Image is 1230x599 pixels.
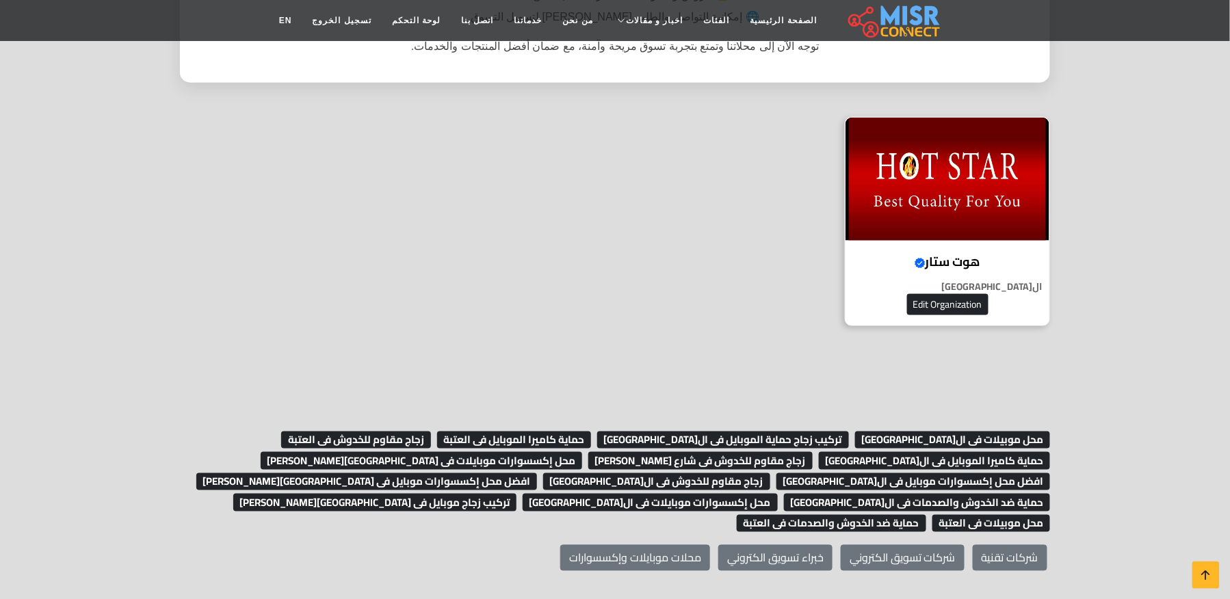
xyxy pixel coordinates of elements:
[846,280,1049,294] p: ال[GEOGRAPHIC_DATA]
[915,258,926,269] svg: Verified account
[819,452,1051,470] span: حماية كاميرا الموبايل فى ال[GEOGRAPHIC_DATA]
[269,8,302,34] a: EN
[907,294,989,315] button: Edit Organization
[855,431,1051,449] span: محل موبيلات فى ال[GEOGRAPHIC_DATA]
[733,513,926,533] a: حماية ضد الخدوش والصدمات فى العتبة
[434,429,592,450] a: حماية كاميرا الموبايل فى العتبة
[852,429,1051,450] a: محل موبيلات فى ال[GEOGRAPHIC_DATA]
[837,117,1058,326] a: هوت ستار هوت ستار ال[GEOGRAPHIC_DATA] Edit Organization
[856,254,1039,269] h4: هوت ستار
[543,473,770,491] span: زجاج مقاوم للخدوش فى ال[GEOGRAPHIC_DATA]
[588,452,813,470] span: زجاج مقاوم للخدوش فى شارع [PERSON_NAME]
[932,515,1051,533] span: محل موبيلات فى العتبة
[560,545,710,571] a: محلات موبايلات وإكسسوارات
[815,451,1051,471] a: حماية كاميرا الموبايل فى ال[GEOGRAPHIC_DATA]
[523,494,778,511] span: محل إكسسوارات موبايلات فى ال[GEOGRAPHIC_DATA]
[929,513,1051,533] a: محل موبيلات فى العتبة
[594,429,849,450] a: تركيب زجاج حماية الموبايل فى ال[GEOGRAPHIC_DATA]
[694,8,740,34] a: الفئات
[781,492,1051,513] a: حماية ضد الخدوش والصدمات فى ال[GEOGRAPHIC_DATA]
[257,451,583,471] a: محل إكسسوارات موبايلات فى [GEOGRAPHIC_DATA][PERSON_NAME]
[776,473,1051,491] span: افضل محل إكسسوارات موبايل فى ال[GEOGRAPHIC_DATA]
[848,3,940,38] img: main.misr_connect
[603,8,694,34] a: اخبار و مقالات
[585,451,813,471] a: زجاج مقاوم للخدوش فى شارع [PERSON_NAME]
[718,545,833,571] a: خبراء تسويق الكتروني
[784,494,1051,511] span: حماية ضد الخدوش والصدمات فى ال[GEOGRAPHIC_DATA]
[382,8,451,34] a: لوحة التحكم
[737,515,926,533] span: حماية ضد الخدوش والصدمات فى العتبة
[846,118,1049,241] img: هوت ستار
[193,471,538,492] a: افضل محل إكسسوارات موبايل فى [GEOGRAPHIC_DATA][PERSON_NAME]
[261,452,583,470] span: محل إكسسوارات موبايلات فى [GEOGRAPHIC_DATA][PERSON_NAME]
[626,14,683,27] span: اخبار و مقالات
[281,431,431,449] span: زجاج مقاوم للخدوش فى العتبة
[973,545,1047,571] a: شركات تقنية
[451,8,503,34] a: اتصل بنا
[504,8,553,34] a: خدماتنا
[519,492,778,513] a: محل إكسسوارات موبايلات فى ال[GEOGRAPHIC_DATA]
[540,471,770,492] a: زجاج مقاوم للخدوش فى ال[GEOGRAPHIC_DATA]
[773,471,1051,492] a: افضل محل إكسسوارات موبايل فى ال[GEOGRAPHIC_DATA]
[841,545,965,571] a: شركات تسويق الكتروني
[197,38,1033,55] p: توجه الآن إلى محلاتنا وتمتع بتجربة تسوق مريحة وآمنة، مع ضمان أفضل المنتجات والخدمات.
[553,8,603,34] a: من نحن
[437,431,592,449] span: حماية كاميرا الموبايل فى العتبة
[740,8,827,34] a: الصفحة الرئيسية
[278,429,431,450] a: زجاج مقاوم للخدوش فى العتبة
[196,473,538,491] span: افضل محل إكسسوارات موبايل فى [GEOGRAPHIC_DATA][PERSON_NAME]
[597,431,849,449] span: تركيب زجاج حماية الموبايل فى ال[GEOGRAPHIC_DATA]
[233,494,517,511] span: تركيب زجاج موبايل فى [GEOGRAPHIC_DATA][PERSON_NAME]
[302,8,382,34] a: تسجيل الخروج
[230,492,517,513] a: تركيب زجاج موبايل فى [GEOGRAPHIC_DATA][PERSON_NAME]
